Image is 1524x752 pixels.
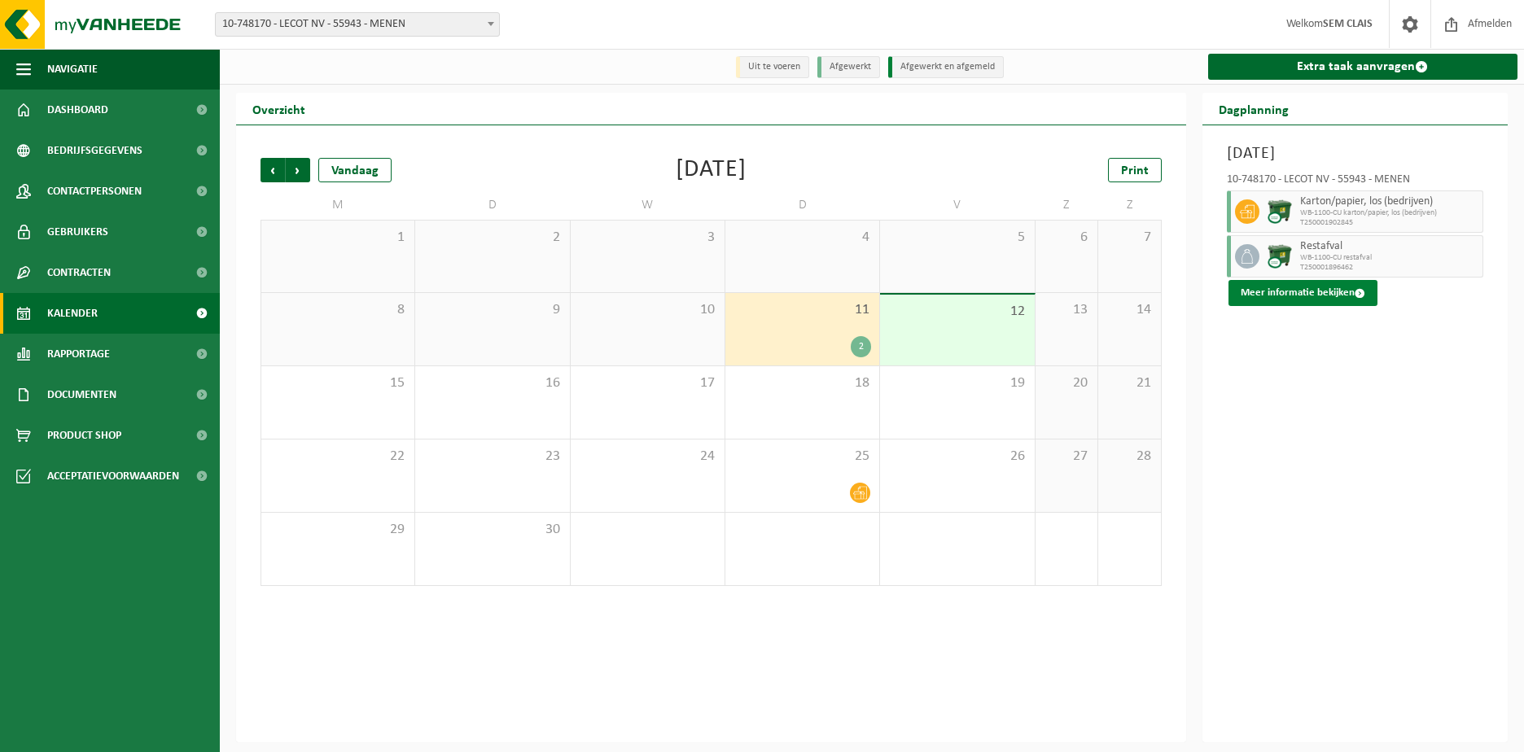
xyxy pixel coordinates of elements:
[1323,18,1373,30] strong: SEM CLAIS
[269,301,406,319] span: 8
[415,190,570,220] td: D
[1044,448,1089,466] span: 27
[734,374,871,392] span: 18
[1300,253,1479,263] span: WB-1100-CU restafval
[1044,229,1089,247] span: 6
[734,301,871,319] span: 11
[571,190,725,220] td: W
[47,252,111,293] span: Contracten
[215,12,500,37] span: 10-748170 - LECOT NV - 55943 - MENEN
[888,374,1026,392] span: 19
[236,93,322,125] h2: Overzicht
[47,49,98,90] span: Navigatie
[423,374,561,392] span: 16
[47,415,121,456] span: Product Shop
[1300,208,1479,218] span: WB-1100-CU karton/papier, los (bedrijven)
[269,521,406,539] span: 29
[269,374,406,392] span: 15
[1098,190,1161,220] td: Z
[734,448,871,466] span: 25
[1202,93,1305,125] h2: Dagplanning
[1268,199,1292,224] img: WB-1100-CU
[1300,263,1479,273] span: T250001896462
[676,158,747,182] div: [DATE]
[47,374,116,415] span: Documenten
[261,190,415,220] td: M
[1106,374,1152,392] span: 21
[579,448,716,466] span: 24
[888,448,1026,466] span: 26
[1106,229,1152,247] span: 7
[851,336,871,357] div: 2
[269,229,406,247] span: 1
[725,190,880,220] td: D
[1044,374,1089,392] span: 20
[1121,164,1149,177] span: Print
[47,293,98,334] span: Kalender
[216,13,499,36] span: 10-748170 - LECOT NV - 55943 - MENEN
[888,303,1026,321] span: 12
[1227,174,1484,190] div: 10-748170 - LECOT NV - 55943 - MENEN
[1228,280,1377,306] button: Meer informatie bekijken
[1106,448,1152,466] span: 28
[1036,190,1098,220] td: Z
[817,56,880,78] li: Afgewerkt
[734,229,871,247] span: 4
[1044,301,1089,319] span: 13
[47,334,110,374] span: Rapportage
[1300,240,1479,253] span: Restafval
[1300,195,1479,208] span: Karton/papier, los (bedrijven)
[880,190,1035,220] td: V
[47,456,179,496] span: Acceptatievoorwaarden
[888,229,1026,247] span: 5
[1106,301,1152,319] span: 14
[47,130,142,171] span: Bedrijfsgegevens
[579,301,716,319] span: 10
[423,448,561,466] span: 23
[47,90,108,130] span: Dashboard
[579,374,716,392] span: 17
[579,229,716,247] span: 3
[888,56,1004,78] li: Afgewerkt en afgemeld
[1208,54,1518,80] a: Extra taak aanvragen
[423,301,561,319] span: 9
[47,212,108,252] span: Gebruikers
[736,56,809,78] li: Uit te voeren
[286,158,310,182] span: Volgende
[261,158,285,182] span: Vorige
[318,158,392,182] div: Vandaag
[269,448,406,466] span: 22
[1108,158,1162,182] a: Print
[47,171,142,212] span: Contactpersonen
[423,229,561,247] span: 2
[423,521,561,539] span: 30
[1268,244,1292,269] img: WB-1100-CU
[1300,218,1479,228] span: T250001902845
[1227,142,1484,166] h3: [DATE]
